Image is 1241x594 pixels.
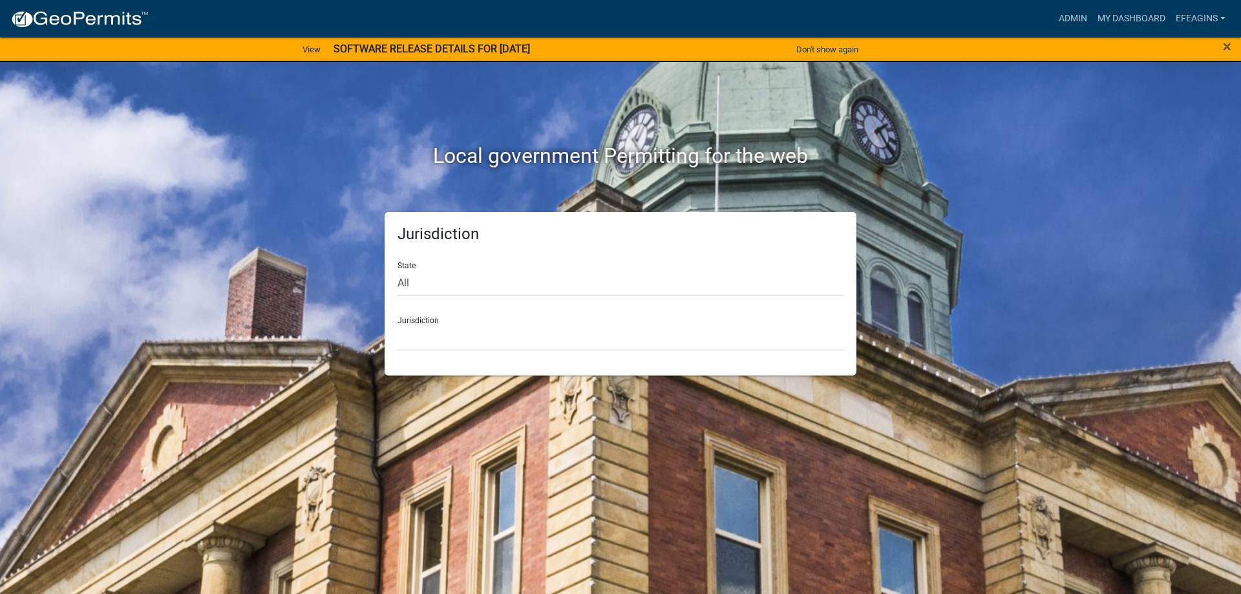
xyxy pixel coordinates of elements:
strong: SOFTWARE RELEASE DETAILS FOR [DATE] [334,43,530,55]
button: Don't show again [791,39,864,60]
a: View [297,39,326,60]
a: My Dashboard [1092,6,1171,31]
a: Efeagins [1171,6,1231,31]
a: Admin [1054,6,1092,31]
h5: Jurisdiction [398,225,843,244]
h2: Local government Permitting for the web [262,143,979,168]
button: Close [1223,39,1231,54]
span: × [1223,37,1231,56]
